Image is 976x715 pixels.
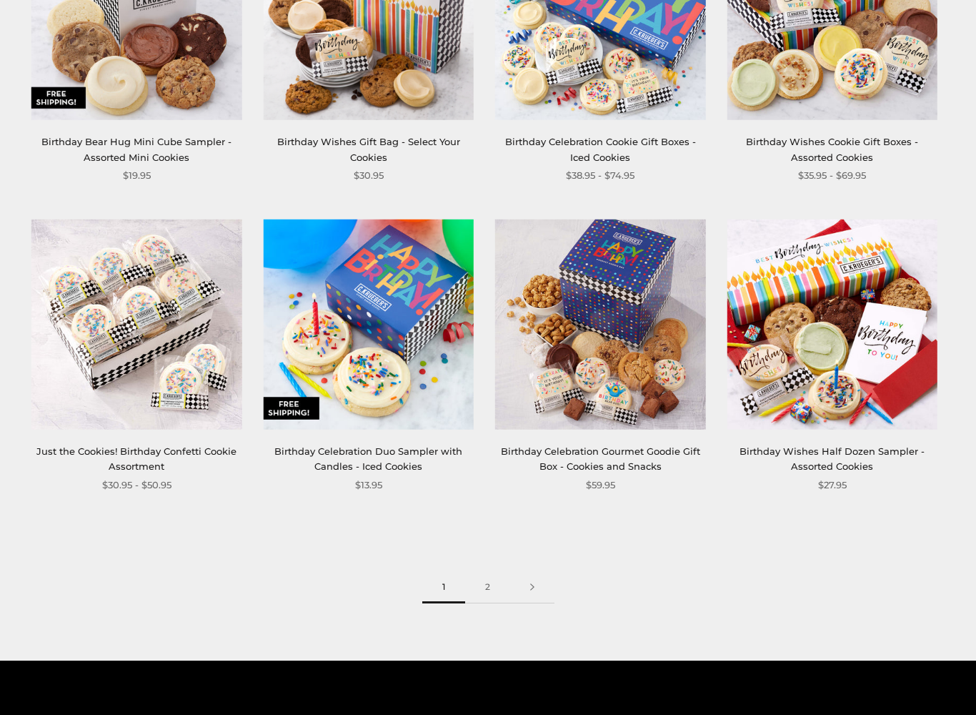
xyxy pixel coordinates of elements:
[495,219,705,429] img: Birthday Celebration Gourmet Goodie Gift Box - Cookies and Snacks
[11,661,148,704] iframe: Sign Up via Text for Offers
[102,478,171,493] span: $30.95 - $50.95
[798,168,866,183] span: $35.95 - $69.95
[740,445,925,472] a: Birthday Wishes Half Dozen Sampler - Assorted Cookies
[727,219,937,429] img: Birthday Wishes Half Dozen Sampler - Assorted Cookies
[41,136,231,162] a: Birthday Bear Hug Mini Cube Sampler - Assorted Mini Cookies
[355,478,382,493] span: $13.95
[566,168,634,183] span: $38.95 - $74.95
[510,571,554,603] a: Next page
[36,445,236,472] a: Just the Cookies! Birthday Confetti Cookie Assortment
[505,136,696,162] a: Birthday Celebration Cookie Gift Boxes - Iced Cookies
[746,136,918,162] a: Birthday Wishes Cookie Gift Boxes - Assorted Cookies
[422,571,465,603] span: 1
[123,168,151,183] span: $19.95
[277,136,460,162] a: Birthday Wishes Gift Bag - Select Your Cookies
[274,445,462,472] a: Birthday Celebration Duo Sampler with Candles - Iced Cookies
[586,478,615,493] span: $59.95
[501,445,700,472] a: Birthday Celebration Gourmet Goodie Gift Box - Cookies and Snacks
[818,478,847,493] span: $27.95
[354,168,384,183] span: $30.95
[264,219,474,429] img: Birthday Celebration Duo Sampler with Candles - Iced Cookies
[465,571,510,603] a: 2
[31,219,241,429] img: Just the Cookies! Birthday Confetti Cookie Assortment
